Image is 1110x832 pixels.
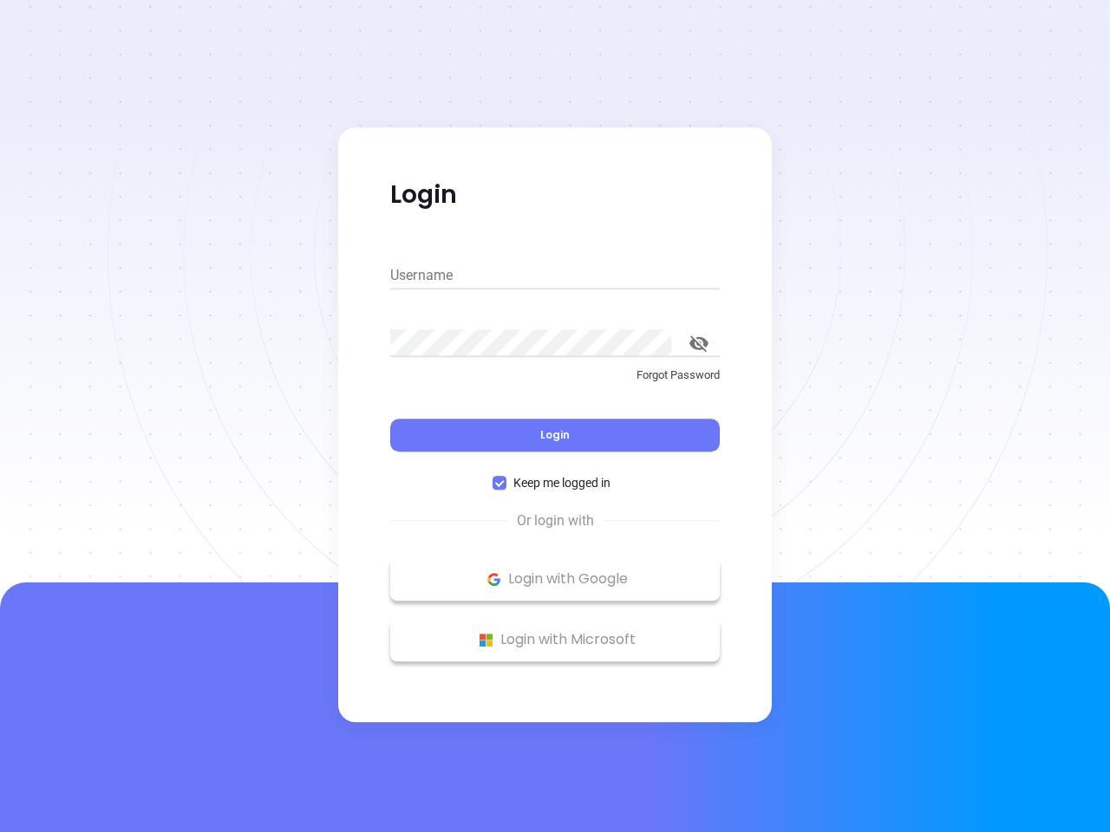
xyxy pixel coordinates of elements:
button: Login [390,419,720,452]
button: Microsoft Logo Login with Microsoft [390,618,720,661]
img: Microsoft Logo [475,629,497,651]
p: Forgot Password [390,367,720,384]
p: Login [390,179,720,211]
button: Google Logo Login with Google [390,557,720,601]
span: Or login with [508,510,603,531]
span: Login [540,427,570,442]
a: Forgot Password [390,367,720,398]
p: Login with Google [399,566,711,592]
button: toggle password visibility [678,322,720,364]
img: Google Logo [483,569,505,590]
p: Login with Microsoft [399,627,711,653]
span: Keep me logged in [506,473,617,492]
